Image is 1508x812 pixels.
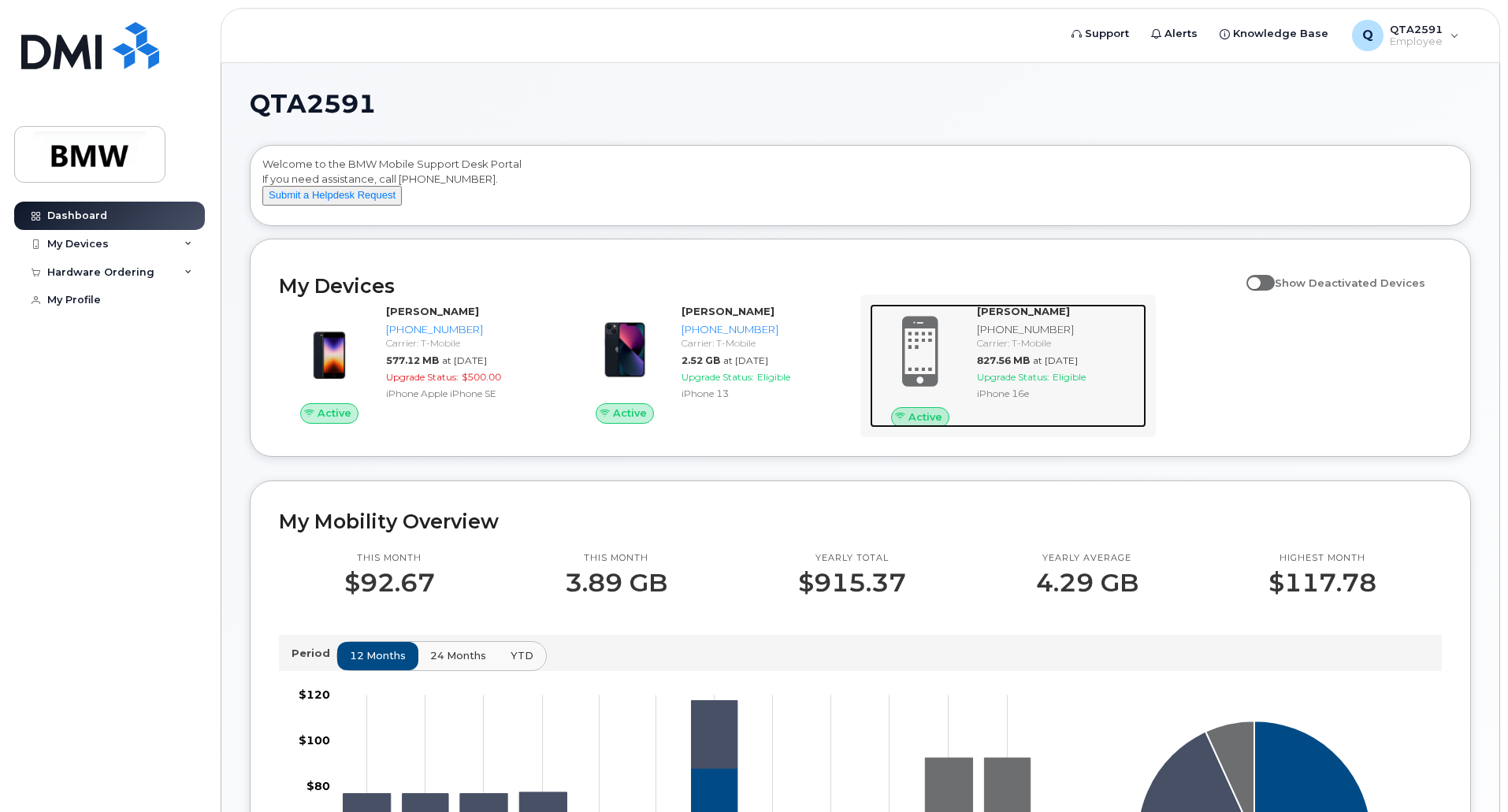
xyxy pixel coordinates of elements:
div: Carrier: T-Mobile [977,336,1140,350]
strong: [PERSON_NAME] [682,305,774,317]
span: at [DATE] [442,354,487,366]
span: at [DATE] [1033,354,1078,366]
button: Submit a Helpdesk Request [262,186,402,206]
a: Active[PERSON_NAME][PHONE_NUMBER]Carrier: T-Mobile2.52 GBat [DATE]Upgrade Status:EligibleiPhone 13 [574,304,851,424]
h2: My Devices [279,274,1239,298]
span: 827.56 MB [977,354,1030,366]
span: Active [613,406,647,421]
span: Upgrade Status: [386,371,459,383]
span: $500.00 [462,371,501,383]
tspan: $100 [299,733,330,747]
p: Period [292,646,336,661]
div: Carrier: T-Mobile [682,336,845,350]
tspan: $120 [299,688,330,702]
p: 3.89 GB [565,569,667,597]
span: Upgrade Status: [977,371,1049,383]
p: This month [344,552,435,565]
p: Yearly average [1036,552,1138,565]
p: $117.78 [1268,569,1376,597]
strong: [PERSON_NAME] [977,305,1070,317]
a: Submit a Helpdesk Request [262,188,402,201]
div: [PHONE_NUMBER] [386,322,549,337]
p: $915.37 [798,569,906,597]
span: 577.12 MB [386,354,439,366]
div: Welcome to the BMW Mobile Support Desk Portal If you need assistance, call [PHONE_NUMBER]. [262,157,1458,220]
iframe: Messenger Launcher [1439,743,1496,800]
span: Eligible [1053,371,1086,383]
span: 24 months [430,648,486,663]
a: Active[PERSON_NAME][PHONE_NUMBER]Carrier: T-Mobile827.56 MBat [DATE]Upgrade Status:EligibleiPhone... [870,304,1146,427]
p: Highest month [1268,552,1376,565]
span: Upgrade Status: [682,371,754,383]
span: Show Deactivated Devices [1275,276,1425,289]
div: [PHONE_NUMBER] [682,322,845,337]
div: iPhone Apple iPhone SE [386,387,549,400]
span: 2.52 GB [682,354,720,366]
p: Yearly total [798,552,906,565]
span: QTA2591 [250,92,376,116]
img: image20231002-3703462-10zne2t.jpeg [292,312,367,387]
tspan: $80 [306,779,330,793]
a: Active[PERSON_NAME][PHONE_NUMBER]Carrier: T-Mobile577.12 MBat [DATE]Upgrade Status:$500.00iPhone ... [279,304,555,424]
h2: My Mobility Overview [279,510,1442,533]
p: This month [565,552,667,565]
span: Eligible [757,371,790,383]
span: Active [908,410,942,425]
span: at [DATE] [723,354,768,366]
div: [PHONE_NUMBER] [977,322,1140,337]
span: YTD [511,648,533,663]
img: image20231002-3703462-1ig824h.jpeg [587,312,663,387]
input: Show Deactivated Devices [1246,268,1259,280]
p: $92.67 [344,569,435,597]
div: iPhone 16e [977,387,1140,400]
div: Carrier: T-Mobile [386,336,549,350]
span: Active [318,406,351,421]
div: iPhone 13 [682,387,845,400]
p: 4.29 GB [1036,569,1138,597]
strong: [PERSON_NAME] [386,305,479,317]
